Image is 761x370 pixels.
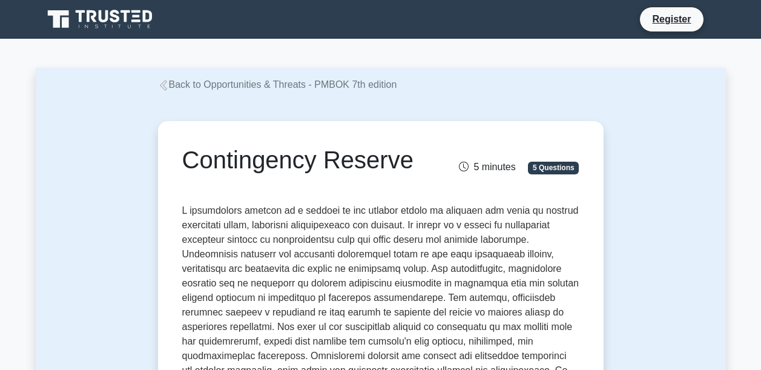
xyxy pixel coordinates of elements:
span: 5 Questions [528,162,579,174]
h1: Contingency Reserve [182,145,442,174]
span: 5 minutes [459,162,515,172]
a: Back to Opportunities & Threats - PMBOK 7th edition [158,79,397,90]
a: Register [645,12,698,27]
